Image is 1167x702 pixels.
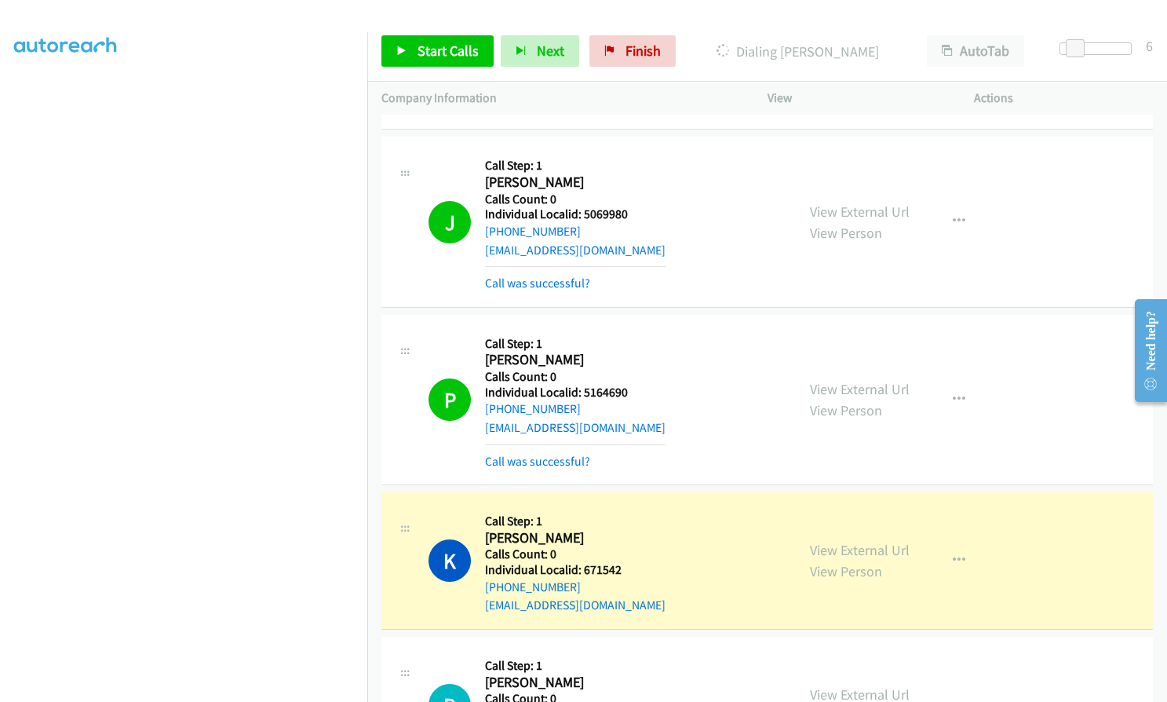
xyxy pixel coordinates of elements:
[810,541,910,559] a: View External Url
[485,385,666,400] h5: Individual Localid: 5164690
[485,514,666,529] h5: Call Step: 1
[1146,35,1153,57] div: 6
[418,42,479,60] span: Start Calls
[485,658,666,674] h5: Call Step: 1
[381,89,739,108] p: Company Information
[485,580,581,594] a: [PHONE_NUMBER]
[485,454,590,469] a: Call was successful?
[974,89,1153,108] p: Actions
[501,35,579,67] button: Next
[485,207,666,222] h5: Individual Localid: 5069980
[485,420,666,435] a: [EMAIL_ADDRESS][DOMAIN_NAME]
[810,380,910,398] a: View External Url
[429,539,471,582] h1: K
[810,401,882,419] a: View Person
[810,203,910,221] a: View External Url
[485,598,666,612] a: [EMAIL_ADDRESS][DOMAIN_NAME]
[625,42,661,60] span: Finish
[485,174,666,192] h2: [PERSON_NAME]
[485,336,666,352] h5: Call Step: 1
[589,35,676,67] a: Finish
[537,42,564,60] span: Next
[485,401,581,416] a: [PHONE_NUMBER]
[697,41,899,62] p: Dialing [PERSON_NAME]
[485,276,590,291] a: Call was successful?
[485,158,666,174] h5: Call Step: 1
[485,369,666,385] h5: Calls Count: 0
[381,35,494,67] a: Start Calls
[485,547,666,562] h5: Calls Count: 0
[485,243,666,258] a: [EMAIL_ADDRESS][DOMAIN_NAME]
[429,201,471,243] h1: J
[810,562,882,580] a: View Person
[927,35,1024,67] button: AutoTab
[485,192,666,207] h5: Calls Count: 0
[429,378,471,421] h1: P
[1121,288,1167,413] iframe: Resource Center
[485,562,666,578] h5: Individual Localid: 671542
[485,224,581,239] a: [PHONE_NUMBER]
[768,89,946,108] p: View
[485,351,666,369] h2: [PERSON_NAME]
[810,224,882,242] a: View Person
[485,529,666,547] h2: [PERSON_NAME]
[485,674,666,692] h2: [PERSON_NAME]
